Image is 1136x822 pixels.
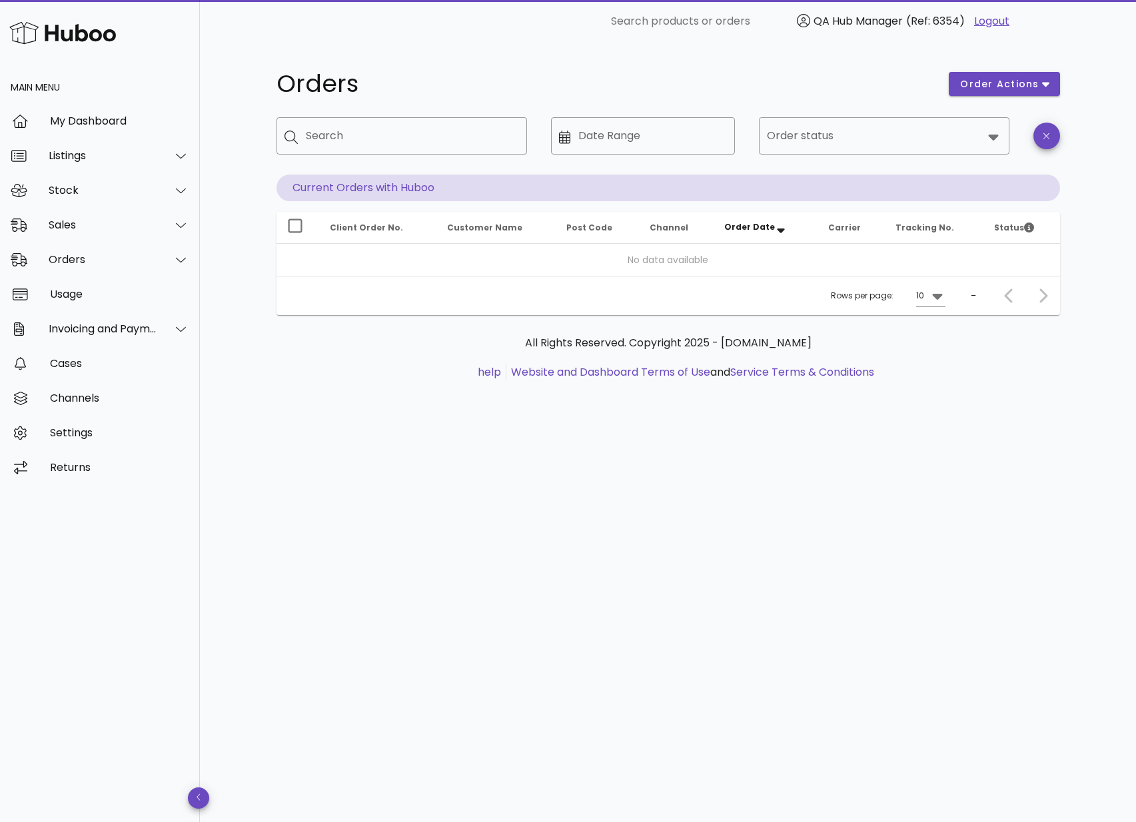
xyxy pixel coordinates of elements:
th: Channel [639,212,714,244]
span: Status [994,222,1034,233]
span: Carrier [828,222,861,233]
a: Logout [974,13,1009,29]
div: Rows per page: [831,276,945,315]
span: Tracking No. [895,222,954,233]
span: Post Code [566,222,612,233]
span: Customer Name [447,222,522,233]
p: All Rights Reserved. Copyright 2025 - [DOMAIN_NAME] [287,335,1049,351]
div: Listings [49,149,157,162]
div: 10Rows per page: [916,285,945,306]
div: 10 [916,290,924,302]
div: Settings [50,426,189,439]
div: Returns [50,461,189,474]
a: Service Terms & Conditions [730,364,874,380]
p: Current Orders with Huboo [277,175,1060,201]
span: Order Date [724,221,775,232]
div: Sales [49,218,157,231]
th: Post Code [556,212,639,244]
a: help [478,364,501,380]
div: Cases [50,357,189,370]
li: and [506,364,874,380]
th: Customer Name [436,212,556,244]
div: Order status [759,117,1009,155]
span: (Ref: 6354) [906,13,965,29]
div: Channels [50,392,189,404]
th: Client Order No. [319,212,436,244]
a: Website and Dashboard Terms of Use [511,364,710,380]
span: order actions [959,77,1039,91]
span: Channel [650,222,688,233]
h1: Orders [277,72,933,96]
span: Client Order No. [330,222,403,233]
span: QA Hub Manager [814,13,903,29]
img: Huboo Logo [9,19,116,47]
div: Orders [49,253,157,266]
td: No data available [277,244,1060,276]
th: Status [983,212,1059,244]
div: – [971,290,976,302]
div: My Dashboard [50,115,189,127]
div: Invoicing and Payments [49,322,157,335]
button: order actions [949,72,1059,96]
th: Tracking No. [885,212,984,244]
div: Usage [50,288,189,300]
th: Carrier [818,212,884,244]
th: Order Date: Sorted descending. Activate to remove sorting. [714,212,818,244]
div: Stock [49,184,157,197]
